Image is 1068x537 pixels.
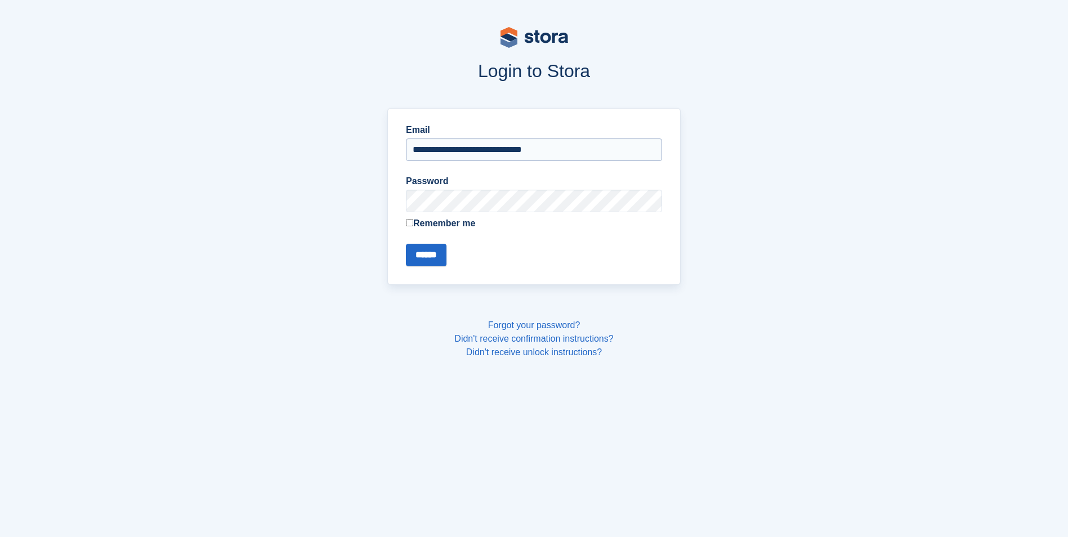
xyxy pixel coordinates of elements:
h1: Login to Stora [173,61,896,81]
a: Didn't receive unlock instructions? [466,347,602,357]
label: Remember me [406,217,662,230]
img: stora-logo-53a41332b3708ae10de48c4981b4e9114cc0af31d8433b30ea865607fb682f29.svg [501,27,568,48]
a: Didn't receive confirmation instructions? [454,334,613,343]
input: Remember me [406,219,413,226]
label: Email [406,123,662,137]
a: Forgot your password? [488,320,580,330]
label: Password [406,174,662,188]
